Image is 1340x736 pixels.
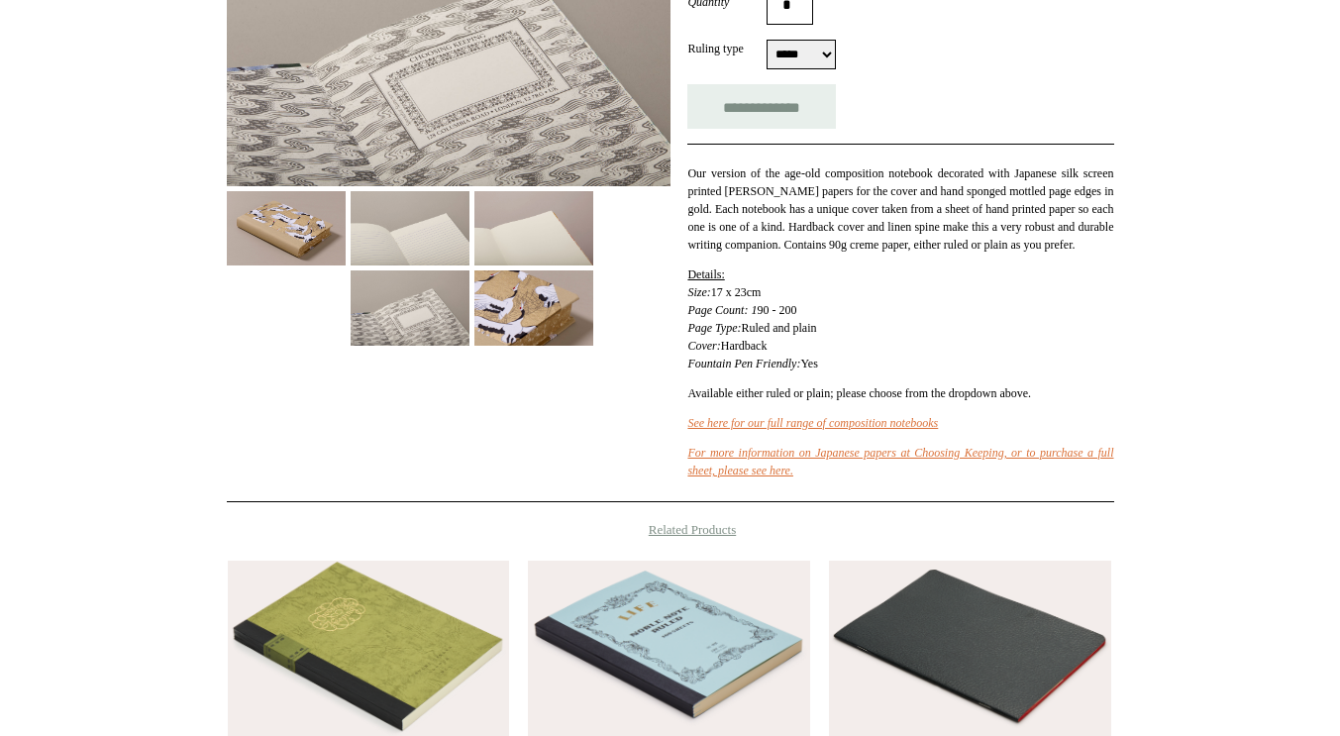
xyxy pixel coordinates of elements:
[687,357,800,370] em: Fountain Pen Friendly:
[474,270,593,345] img: Extra-Thick "Composition Ledger" Sogara Yuzen Notebook, 1000 Cranes
[687,384,1113,402] p: Available either ruled or plain; please choose from the dropdown above.
[687,416,938,430] a: See here for our full range of composition notebooks
[687,303,757,317] em: Page Count: 1
[687,40,767,57] label: Ruling type
[800,357,817,370] span: Yes
[687,446,1113,477] a: For more information on Japanese papers at Choosing Keeping, or to purchase a full sheet, please ...
[687,321,741,335] em: Page Type:
[474,191,593,265] img: Extra-Thick "Composition Ledger" Sogara Yuzen Notebook, 1000 Cranes
[687,265,1113,372] p: 17 x 23cm
[742,321,817,335] span: Ruled and plain
[757,303,796,317] span: 90 - 200
[227,191,346,265] img: Extra-Thick "Composition Ledger" Sogara Yuzen Notebook, 1000 Cranes
[687,164,1113,254] p: Our version of the age-old composition notebook decorated with Japanese silk screen printed [PERS...
[687,267,724,281] span: Details:
[351,191,469,265] img: Extra-Thick "Composition Ledger" Sogara Yuzen Notebook, 1000 Cranes
[687,339,720,353] em: Cover:
[687,285,710,299] em: Size:
[351,270,469,345] img: Extra-Thick "Composition Ledger" Sogara Yuzen Notebook, 1000 Cranes
[175,522,1166,538] h4: Related Products
[721,339,768,353] span: Hardback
